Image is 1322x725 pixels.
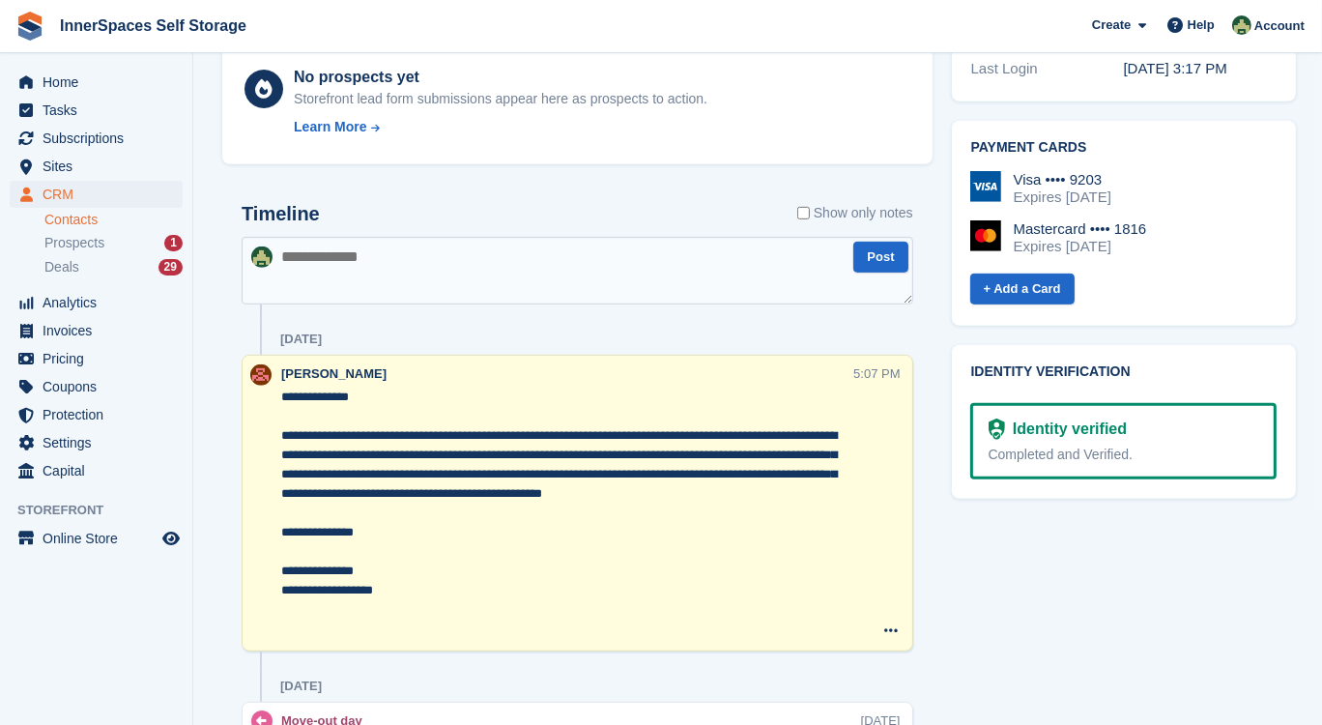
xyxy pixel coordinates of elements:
[10,401,183,428] a: menu
[251,246,273,268] img: Paula Amey
[44,233,183,253] a: Prospects 1
[43,125,158,152] span: Subscriptions
[1232,15,1251,35] img: Paula Amey
[1014,188,1111,206] div: Expires [DATE]
[10,69,183,96] a: menu
[43,181,158,208] span: CRM
[242,203,320,225] h2: Timeline
[43,373,158,400] span: Coupons
[1254,16,1305,36] span: Account
[971,58,1124,80] div: Last Login
[43,69,158,96] span: Home
[10,97,183,124] a: menu
[10,457,183,484] a: menu
[43,525,158,552] span: Online Store
[797,203,810,223] input: Show only notes
[164,235,183,251] div: 1
[44,234,104,252] span: Prospects
[44,258,79,276] span: Deals
[10,317,183,344] a: menu
[43,457,158,484] span: Capital
[1124,60,1227,76] time: 2025-04-17 14:17:16 UTC
[280,332,322,347] div: [DATE]
[1188,15,1215,35] span: Help
[44,211,183,229] a: Contacts
[853,242,907,274] button: Post
[43,289,158,316] span: Analytics
[989,419,1005,440] img: Identity Verification Ready
[10,289,183,316] a: menu
[10,345,183,372] a: menu
[43,317,158,344] span: Invoices
[10,153,183,180] a: menu
[15,12,44,41] img: stora-icon-8386f47178a22dfd0bd8f6a31ec36ba5ce8667c1dd55bd0f319d3a0aa187defe.svg
[280,679,322,694] div: [DATE]
[43,401,158,428] span: Protection
[281,366,387,381] span: [PERSON_NAME]
[970,171,1001,202] img: Visa Logo
[1014,238,1147,255] div: Expires [DATE]
[250,364,272,386] img: Abby Tilley
[10,525,183,552] a: menu
[52,10,254,42] a: InnerSpaces Self Storage
[10,429,183,456] a: menu
[43,345,158,372] span: Pricing
[1014,171,1111,188] div: Visa •••• 9203
[10,373,183,400] a: menu
[1014,220,1147,238] div: Mastercard •••• 1816
[43,153,158,180] span: Sites
[10,125,183,152] a: menu
[1005,418,1127,441] div: Identity verified
[43,429,158,456] span: Settings
[797,203,913,223] label: Show only notes
[1092,15,1131,35] span: Create
[294,117,366,137] div: Learn More
[17,501,192,520] span: Storefront
[44,257,183,277] a: Deals 29
[159,527,183,550] a: Preview store
[294,89,707,109] div: Storefront lead form submissions appear here as prospects to action.
[10,181,183,208] a: menu
[971,140,1277,156] h2: Payment cards
[294,117,707,137] a: Learn More
[43,97,158,124] span: Tasks
[970,274,1075,305] a: + Add a Card
[853,364,900,383] div: 5:07 PM
[971,364,1277,380] h2: Identity verification
[158,259,183,275] div: 29
[294,66,707,89] div: No prospects yet
[989,445,1258,465] div: Completed and Verified.
[970,220,1001,251] img: Mastercard Logo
